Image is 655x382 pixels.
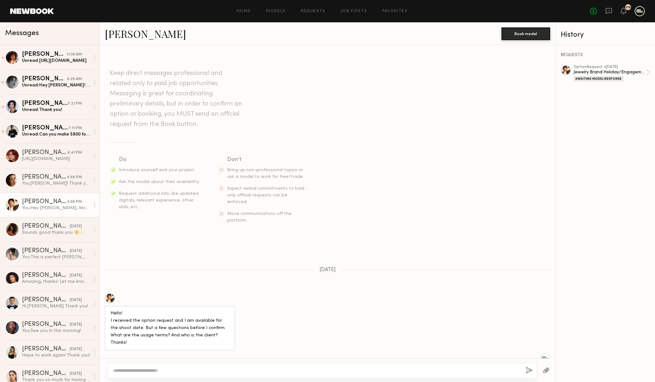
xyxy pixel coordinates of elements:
span: [DATE] [320,267,336,273]
div: Unread: [URL][DOMAIN_NAME] [22,58,90,64]
div: Hope to work again! Thank you! [22,352,90,358]
div: [DATE] [70,346,82,352]
div: [PERSON_NAME] [22,199,67,205]
div: [DATE] [70,273,82,279]
div: [PERSON_NAME] [22,297,70,303]
div: [PERSON_NAME] [22,51,67,58]
div: History [561,31,650,39]
div: [PERSON_NAME] [22,223,70,230]
div: REQUESTS [561,53,650,57]
div: You: See you in the morning! [22,328,90,334]
div: Unread: Hey [PERSON_NAME]! So sorry for the delay! It is looking like [DATE] I might actually not... [22,82,90,88]
div: 7:11 PM [68,125,82,131]
div: [DATE] [70,322,82,328]
div: Hi [PERSON_NAME] Thank you! [22,303,90,309]
div: Do [119,155,200,164]
div: [URL][DOMAIN_NAME] [22,156,90,162]
header: Keep direct messages professional and related only to paid job opportunities. Messaging is great ... [110,68,244,129]
div: 8:29 AM [67,76,82,82]
div: [DATE] [70,297,82,303]
div: [PERSON_NAME] [22,371,70,377]
div: 6:09 PM [67,174,82,180]
div: 116 [625,6,631,9]
div: Sounds good thank you 🤗✨ [22,230,90,236]
div: Amazing, thanks! Let me know if there is anything else needed! [22,279,90,285]
span: Bring up non-professional topics or ask a model to work for free/trade. [227,168,304,179]
span: Messages [5,30,39,37]
a: Favorites [382,9,407,13]
div: [DATE] [70,371,82,377]
a: Requests [301,9,326,13]
span: Ask the model about their availability. [119,180,200,184]
div: You: Hey [PERSON_NAME], Would you be open to a two year usage period for the listed usages? [22,205,90,211]
div: [PERSON_NAME] [22,321,70,328]
div: [DATE] [70,224,82,230]
a: [PERSON_NAME] [105,27,186,40]
div: Hello! I received the option request and I am available for the shoot date. But a few questions b... [111,310,229,347]
a: optionRequest •[DATE]Jewelry Brand Holiday/Engagement CampaignAwaiting Model Response [573,65,650,81]
div: [PERSON_NAME] [22,150,68,156]
div: Awaiting Model Response [573,76,623,81]
div: [PERSON_NAME] [22,272,70,279]
div: 6:41 PM [68,150,82,156]
span: Expect verbal commitments to hold - only official requests can be enforced. [227,187,308,204]
div: [PERSON_NAME] [22,248,70,254]
div: [PERSON_NAME] [22,76,67,82]
div: You: This is perfect [PERSON_NAME]! Thank you so much, will get back to you soon [22,254,90,260]
div: [PERSON_NAME] [22,174,67,180]
a: Home [237,9,251,13]
button: Book model [501,27,550,40]
div: Unread: Can you make $800 for 8 hours work? [22,131,90,137]
div: You: [PERSON_NAME]! Thank you so much for your interest in our project! We are still working thro... [22,180,90,187]
div: [PERSON_NAME] [22,100,68,107]
a: Book model [501,31,550,36]
a: Job Posts [341,9,367,13]
div: Unread: Thank you! [22,107,90,113]
span: Request additional info, like updated digitals, relevant experience, other skills, etc. [119,192,198,209]
div: 6:00 PM [67,199,82,205]
div: Jewelry Brand Holiday/Engagement Campaign [573,69,646,75]
div: 11:30 AM [67,52,82,58]
a: Models [266,9,285,13]
div: option Request • [DATE] [573,65,646,69]
span: Introduce yourself and your project. [119,168,195,172]
div: [DATE] [70,248,82,254]
div: 7:21 PM [68,101,82,107]
span: Move communications off the platform. [227,212,292,223]
div: [PERSON_NAME] [22,346,70,352]
div: [PERSON_NAME] [22,125,68,131]
div: Don’t [227,155,309,164]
